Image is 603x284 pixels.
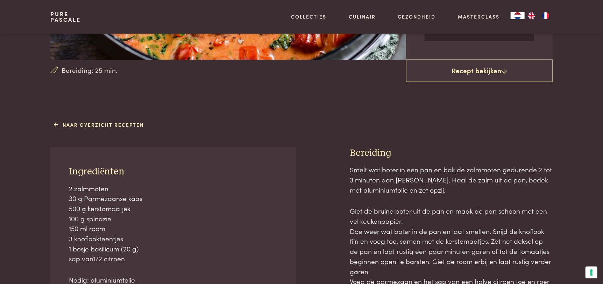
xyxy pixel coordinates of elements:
button: Uw voorkeuren voor toestemming voor trackingtechnologieën [586,266,597,278]
a: Culinair [349,13,376,20]
div: Language [511,12,525,19]
a: FR [539,12,553,19]
a: NL [511,12,525,19]
p: 2 zalmmoten 30 g Parmezaanse kaas 500 g kerstomaatjes 100 g spinazie 150 ml room 3 knoflookteentj... [69,183,277,264]
h3: Bereiding [350,147,553,159]
a: Gezondheid [398,13,436,20]
a: Recept bekijken [406,60,553,82]
a: PurePascale [50,11,81,22]
span: Ingrediënten [69,167,125,176]
a: Naar overzicht recepten [54,121,144,129]
a: Collecties [291,13,326,20]
p: Smelt wat boter in een pan en bak de zalmmoten gedurende 2 tot 3 minuten aan [PERSON_NAME]. Haal ... [350,165,553,195]
aside: Language selected: Nederlands [511,12,553,19]
span: Bereiding: 25 min. [62,65,118,75]
span: 1 [93,254,95,263]
span: / [95,254,99,263]
a: EN [525,12,539,19]
ul: Language list [525,12,553,19]
a: Masterclass [458,13,499,20]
